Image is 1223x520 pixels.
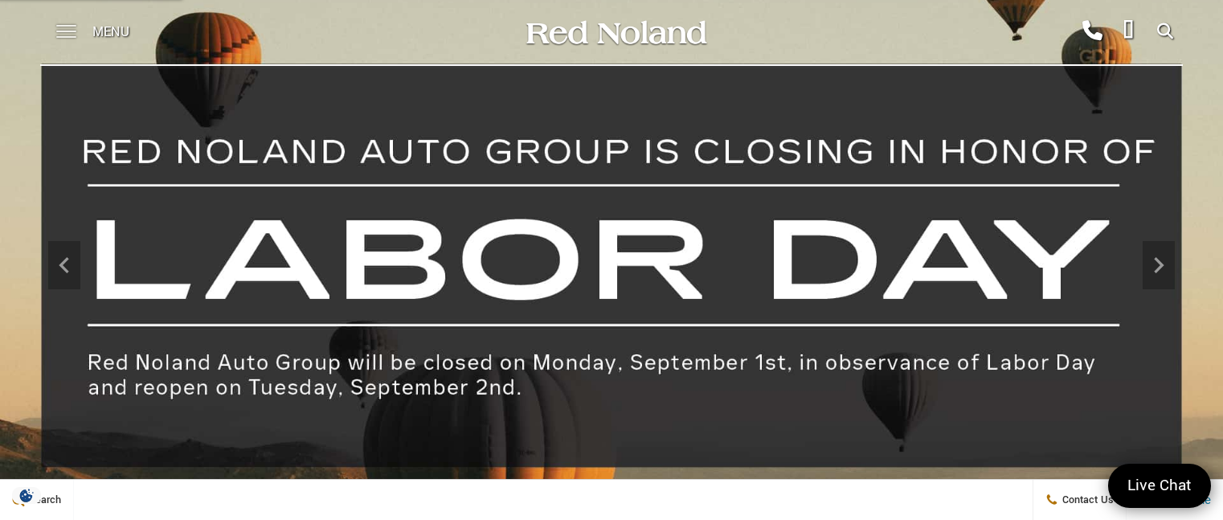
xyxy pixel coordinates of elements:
[1058,493,1114,507] span: Contact Us
[1108,464,1211,508] a: Live Chat
[48,241,80,289] div: Previous
[8,487,45,504] img: Opt-Out Icon
[1119,475,1200,497] span: Live Chat
[523,18,708,47] img: Red Noland Auto Group
[8,487,45,504] section: Click to Open Cookie Consent Modal
[1143,241,1175,289] div: Next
